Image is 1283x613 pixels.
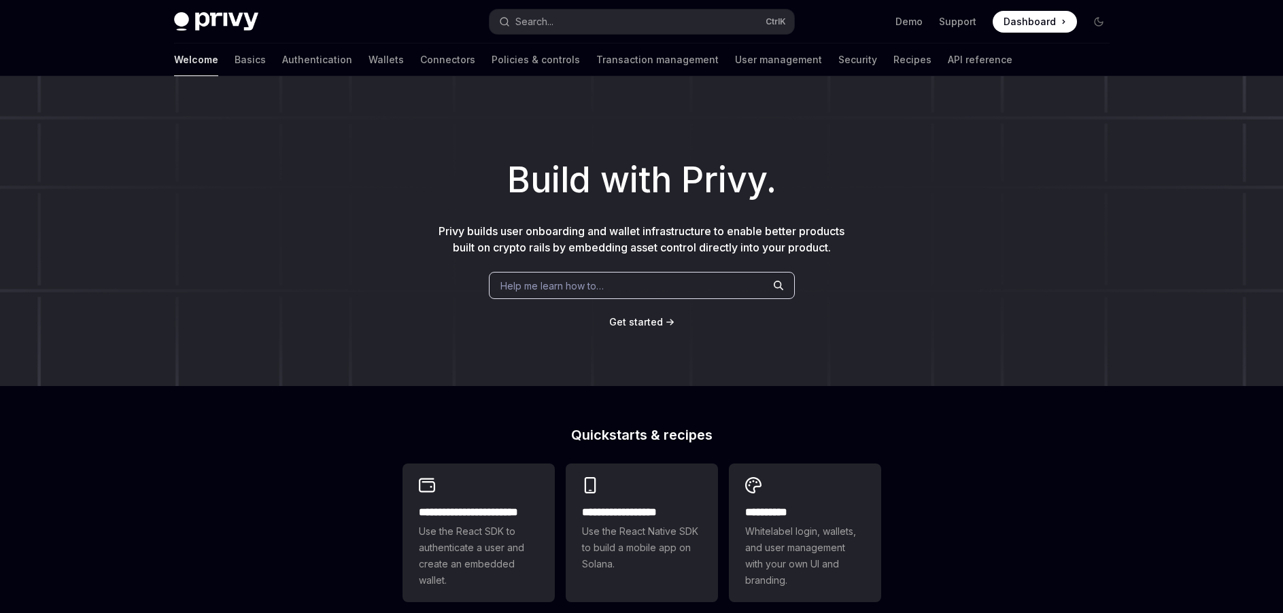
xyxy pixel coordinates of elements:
a: Get started [609,315,663,329]
span: Whitelabel login, wallets, and user management with your own UI and branding. [745,523,865,589]
a: User management [735,43,822,76]
span: Use the React Native SDK to build a mobile app on Solana. [582,523,702,572]
a: Demo [895,15,923,29]
a: **** *****Whitelabel login, wallets, and user management with your own UI and branding. [729,463,881,602]
button: Toggle dark mode [1088,11,1110,33]
div: Search... [515,14,553,30]
a: Wallets [369,43,404,76]
button: Open search [490,10,794,34]
a: API reference [948,43,1012,76]
a: Policies & controls [492,43,580,76]
img: dark logo [174,12,258,31]
span: Use the React SDK to authenticate a user and create an embedded wallet. [419,523,538,589]
h1: Build with Privy. [22,154,1261,207]
h2: Quickstarts & recipes [403,428,881,442]
a: Support [939,15,976,29]
span: Privy builds user onboarding and wallet infrastructure to enable better products built on crypto ... [439,224,844,254]
span: Ctrl K [766,16,786,27]
a: Transaction management [596,43,719,76]
span: Help me learn how to… [500,279,604,293]
span: Get started [609,316,663,328]
a: Basics [235,43,266,76]
a: Dashboard [993,11,1077,33]
a: Security [838,43,877,76]
a: Connectors [420,43,475,76]
a: **** **** **** ***Use the React Native SDK to build a mobile app on Solana. [566,463,718,602]
span: Dashboard [1004,15,1056,29]
a: Recipes [893,43,931,76]
a: Welcome [174,43,218,76]
a: Authentication [282,43,352,76]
